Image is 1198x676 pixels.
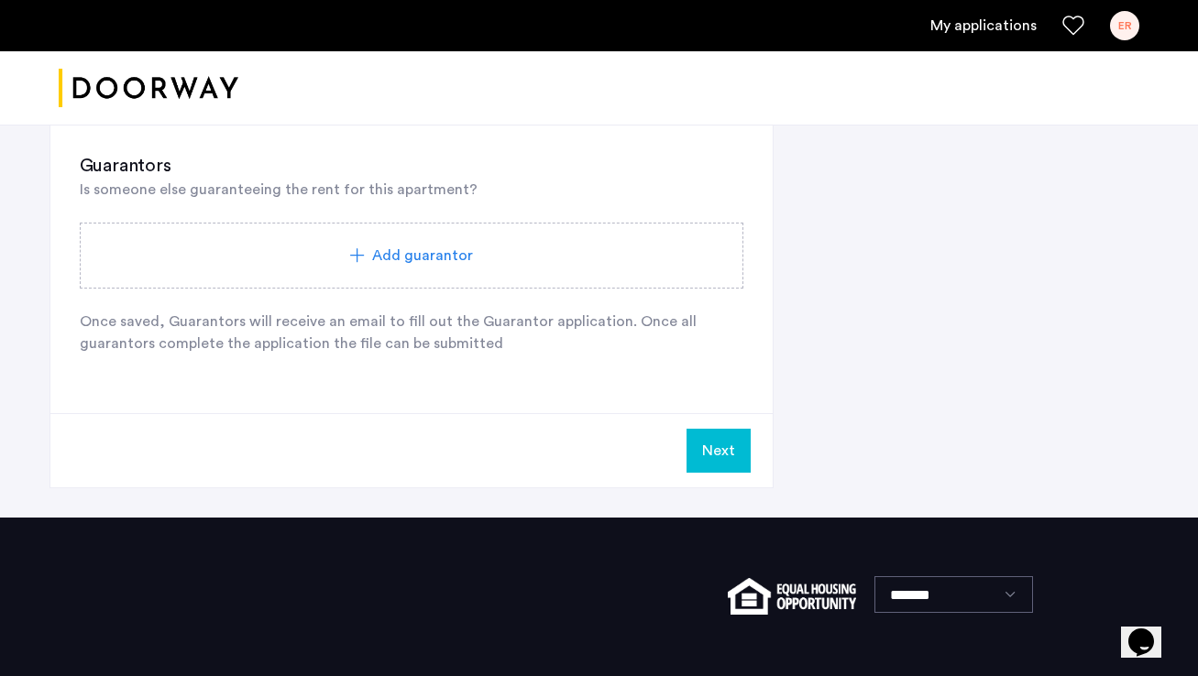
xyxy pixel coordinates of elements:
div: ER [1110,11,1139,40]
h3: Guarantors [80,153,743,179]
iframe: chat widget [1121,603,1180,658]
p: Once saved, Guarantors will receive an email to fill out the Guarantor application. Once all guar... [80,311,743,354]
img: logo [59,54,238,123]
img: equal-housing.png [728,578,855,615]
span: Add guarantor [372,245,473,267]
a: Favorites [1062,15,1084,37]
select: Language select [874,576,1033,613]
button: Next [687,429,751,473]
a: My application [930,15,1037,37]
a: Cazamio logo [59,54,238,123]
span: Is someone else guaranteeing the rent for this apartment? [80,182,478,197]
